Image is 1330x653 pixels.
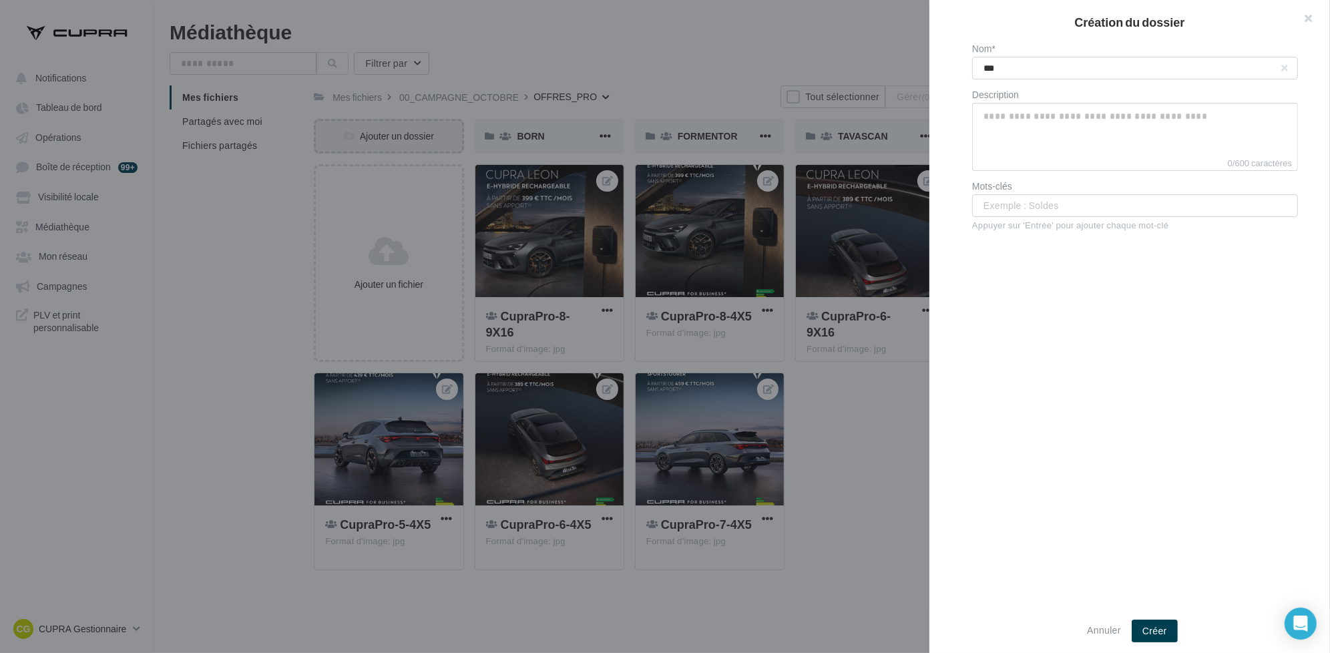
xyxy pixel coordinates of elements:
[1082,622,1126,638] button: Annuler
[1132,620,1178,642] button: Créer
[983,198,1059,213] span: Exemple : Soldes
[1285,608,1317,640] div: Open Intercom Messenger
[951,16,1309,28] h2: Création du dossier
[972,156,1298,171] label: 0/600 caractères
[972,182,1298,191] label: Mots-clés
[972,220,1298,232] div: Appuyer sur 'Entrée' pour ajouter chaque mot-clé
[972,90,1298,99] label: Description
